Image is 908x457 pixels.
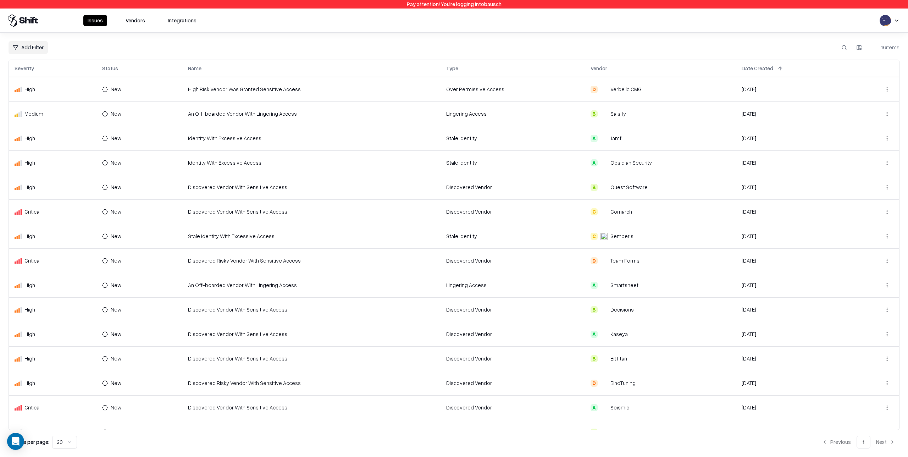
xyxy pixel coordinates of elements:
td: Discovered Vendor With Sensitive Access [182,199,441,224]
td: Stale Identity [441,150,585,175]
div: B [591,355,598,362]
button: New [102,182,132,193]
img: Team Forms [600,257,608,264]
div: C [591,233,598,240]
button: Add Filter [9,41,48,54]
td: Discovered Vendor [441,297,585,322]
div: High [15,183,91,191]
td: Stale Identity With Excessive Access [182,224,441,248]
img: Obsidian Security [600,159,608,166]
td: Discovered Risky Vendor With Sensitive Access [182,371,441,395]
button: New [102,133,132,144]
img: Semperis [600,233,608,240]
img: BitTitan [600,355,608,362]
div: 16 items [871,44,899,51]
div: Vendor [591,65,607,72]
td: Lingering Access [441,420,585,444]
td: Discovered Vendor With Sensitive Access [182,346,441,371]
div: New [111,208,121,215]
img: Quest Software [600,184,608,191]
div: BitTitan [610,355,627,362]
td: Discovered Vendor [441,199,585,224]
img: Salsify [600,110,608,117]
div: SurveyMonkey [610,428,646,436]
button: New [102,280,132,291]
div: A [591,282,598,289]
td: Lingering Access [441,101,585,126]
button: New [102,402,132,413]
div: B [591,429,598,436]
img: Comarch [600,208,608,215]
div: High [15,355,91,362]
img: Seismic [600,404,608,411]
div: Kaseya [610,330,628,338]
div: C [591,208,598,215]
td: Discovered Vendor With Sensitive Access [182,395,441,420]
button: Integrations [164,15,201,26]
td: [DATE] [736,371,849,395]
div: Jamf [610,134,621,142]
td: Stale Identity [441,126,585,150]
div: Decisions [610,306,634,313]
td: Discovered Vendor With Sensitive Access [182,297,441,322]
div: B [591,306,598,313]
div: Name [188,65,201,72]
div: New [111,183,121,191]
td: Discovered Vendor [441,175,585,199]
div: Critical [15,404,91,411]
div: New [111,257,121,264]
img: Decisions [600,306,608,313]
img: BindTuning [600,380,608,387]
button: 1 [857,436,870,448]
td: Discovered Vendor [441,322,585,346]
img: Jamf [600,135,608,142]
div: New [111,159,121,166]
nav: pagination [818,436,899,448]
td: [DATE] [736,101,849,126]
td: [DATE] [736,224,849,248]
div: Critical [15,257,91,264]
div: New [111,232,121,240]
div: A [591,135,598,142]
div: High [15,306,91,313]
td: Discovered Vendor [441,346,585,371]
button: New [102,426,132,438]
div: D [591,257,598,264]
div: A [591,404,598,411]
div: BindTuning [610,379,636,387]
img: Kaseya [600,331,608,338]
div: Seismic [610,404,629,411]
div: High [15,379,91,387]
button: Issues [83,15,107,26]
div: High [15,281,91,289]
td: Discovered Vendor With Sensitive Access [182,175,441,199]
button: New [102,157,132,169]
button: New [102,84,132,95]
td: [DATE] [736,248,849,273]
td: [DATE] [736,150,849,175]
button: New [102,353,132,364]
td: Over Permissive Access [441,77,585,101]
td: Discovered Risky Vendor With Sensitive Access [182,248,441,273]
div: New [111,110,121,117]
div: Date Created [742,65,773,72]
div: New [111,281,121,289]
td: [DATE] [736,126,849,150]
td: [DATE] [736,199,849,224]
div: B [591,110,598,117]
div: High [15,134,91,142]
div: Comarch [610,208,632,215]
div: New [111,330,121,338]
div: A [591,331,598,338]
div: Open Intercom Messenger [7,433,24,450]
div: D [591,86,598,93]
div: New [111,355,121,362]
td: [DATE] [736,322,849,346]
div: D [591,380,598,387]
div: Critical [15,208,91,215]
div: New [111,379,121,387]
td: Discovered Vendor [441,248,585,273]
p: Results per page: [9,438,49,446]
button: New [102,231,132,242]
td: Discovered Vendor With Sensitive Access [182,322,441,346]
